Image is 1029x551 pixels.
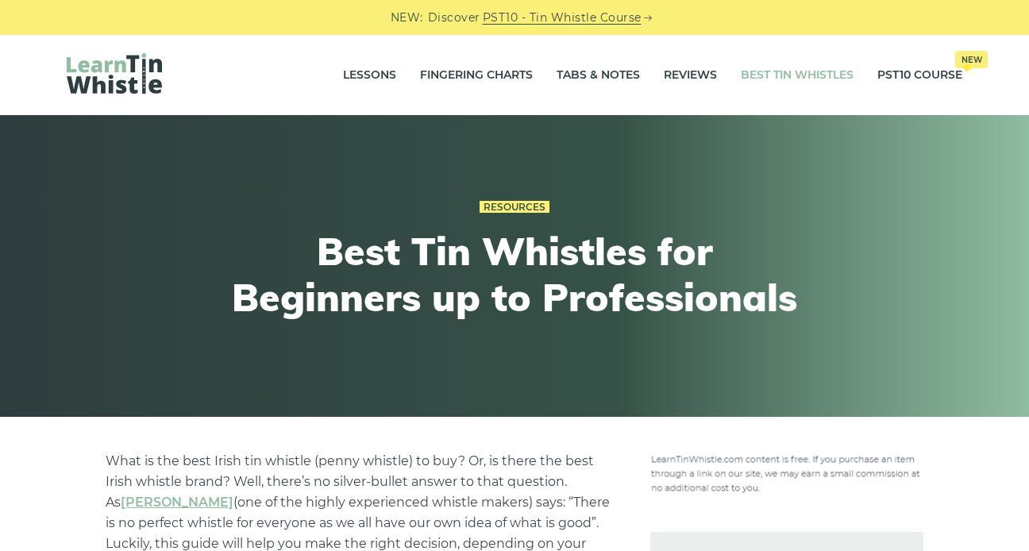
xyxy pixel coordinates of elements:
[955,51,988,68] span: New
[121,495,233,510] a: undefined (opens in a new tab)
[650,451,923,494] img: disclosure
[222,229,807,320] h1: Best Tin Whistles for Beginners up to Professionals
[664,56,717,95] a: Reviews
[420,56,533,95] a: Fingering Charts
[557,56,640,95] a: Tabs & Notes
[741,56,854,95] a: Best Tin Whistles
[343,56,396,95] a: Lessons
[877,56,962,95] a: PST10 CourseNew
[480,201,549,214] a: Resources
[67,53,162,94] img: LearnTinWhistle.com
